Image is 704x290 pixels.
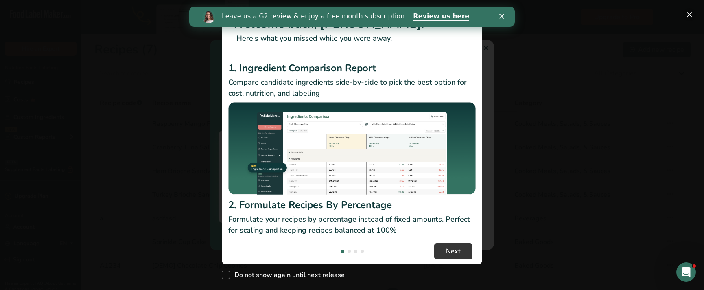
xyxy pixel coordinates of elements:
[434,243,472,259] button: Next
[228,102,476,195] img: Ingredient Comparison Report
[228,77,476,99] p: Compare candidate ingredients side-by-side to pick the best option for cost, nutrition, and labeling
[232,33,472,44] p: Here's what you missed while you were away.
[228,198,476,212] h2: 2. Formulate Recipes By Percentage
[446,246,461,256] span: Next
[676,262,696,282] iframe: Intercom live chat
[228,214,476,236] p: Formulate your recipes by percentage instead of fixed amounts. Perfect for scaling and keeping re...
[228,61,476,75] h2: 1. Ingredient Comparison Report
[230,271,345,279] span: Do not show again until next release
[310,7,318,12] div: Close
[189,7,515,27] iframe: Intercom live chat banner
